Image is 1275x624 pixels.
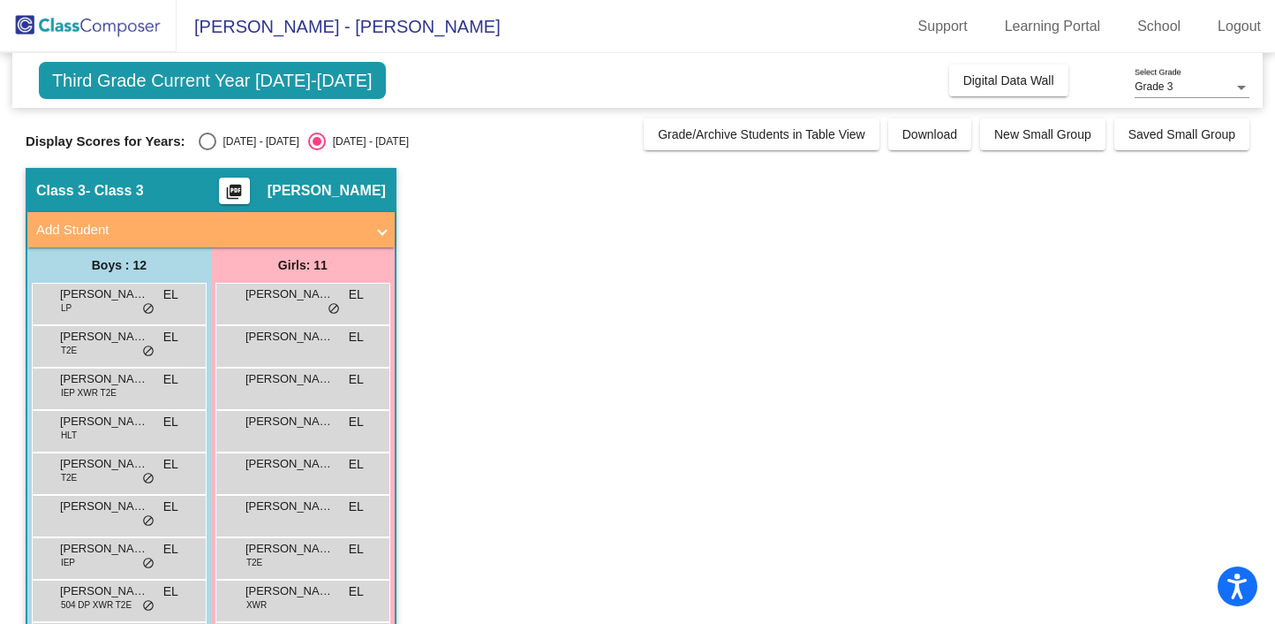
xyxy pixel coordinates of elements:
[142,514,155,529] span: do_not_disturb_alt
[142,557,155,571] span: do_not_disturb_alt
[163,455,178,474] span: EL
[142,472,155,486] span: do_not_disturb_alt
[26,133,185,149] span: Display Scores for Years:
[163,582,178,601] span: EL
[980,118,1105,150] button: New Small Group
[61,556,75,569] span: IEP
[245,540,334,558] span: [PERSON_NAME]
[349,582,364,601] span: EL
[349,413,364,431] span: EL
[142,599,155,613] span: do_not_disturb_alt
[223,183,245,208] mat-icon: picture_as_pdf
[349,328,364,346] span: EL
[349,498,364,516] span: EL
[349,455,364,474] span: EL
[199,133,409,150] mat-radio-group: Select an option
[36,182,86,200] span: Class 3
[61,471,77,484] span: T2E
[246,556,262,569] span: T2E
[163,285,178,304] span: EL
[949,65,1068,96] button: Digital Data Wall
[60,285,148,303] span: [PERSON_NAME]
[245,285,334,303] span: [PERSON_NAME]
[1135,80,1173,93] span: Grade 3
[1114,118,1249,150] button: Saved Small Group
[991,12,1115,41] a: Learning Portal
[245,370,334,388] span: [PERSON_NAME]
[328,302,340,316] span: do_not_disturb_alt
[245,455,334,473] span: [PERSON_NAME]
[142,345,155,359] span: do_not_disturb_alt
[349,370,364,389] span: EL
[86,182,144,200] span: - Class 3
[142,302,155,316] span: do_not_disturb_alt
[216,133,299,149] div: [DATE] - [DATE]
[1203,12,1275,41] a: Logout
[60,370,148,388] span: [PERSON_NAME]
[245,498,334,515] span: [PERSON_NAME]
[39,62,386,99] span: Third Grade Current Year [DATE]-[DATE]
[349,540,364,559] span: EL
[1128,127,1235,141] span: Saved Small Group
[246,598,267,612] span: XWR
[1123,12,1195,41] a: School
[61,429,77,442] span: HLT
[163,540,178,559] span: EL
[658,127,865,141] span: Grade/Archive Students in Table View
[349,285,364,304] span: EL
[60,498,148,515] span: [PERSON_NAME]
[211,247,395,283] div: Girls: 11
[60,328,148,346] span: [PERSON_NAME]
[60,455,148,473] span: [PERSON_NAME]
[177,12,501,41] span: [PERSON_NAME] - [PERSON_NAME]
[61,301,72,315] span: LP
[219,178,250,204] button: Print Students Details
[61,598,132,612] span: 504 DP XWR T2E
[60,540,148,558] span: [PERSON_NAME]
[60,413,148,430] span: [PERSON_NAME]
[963,73,1054,88] span: Digital Data Wall
[27,247,211,283] div: Boys : 12
[245,413,334,430] span: [PERSON_NAME]
[245,328,334,346] span: [PERSON_NAME]
[163,328,178,346] span: EL
[902,127,957,141] span: Download
[994,127,1091,141] span: New Small Group
[163,498,178,516] span: EL
[644,118,879,150] button: Grade/Archive Students in Table View
[60,582,148,600] span: [PERSON_NAME]
[888,118,971,150] button: Download
[61,344,77,357] span: T2E
[27,212,395,247] mat-expansion-panel-header: Add Student
[163,413,178,431] span: EL
[245,582,334,600] span: [PERSON_NAME]
[36,220,365,240] mat-panel-title: Add Student
[268,182,386,200] span: [PERSON_NAME]
[163,370,178,389] span: EL
[326,133,409,149] div: [DATE] - [DATE]
[904,12,982,41] a: Support
[61,386,117,400] span: IEP XWR T2E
